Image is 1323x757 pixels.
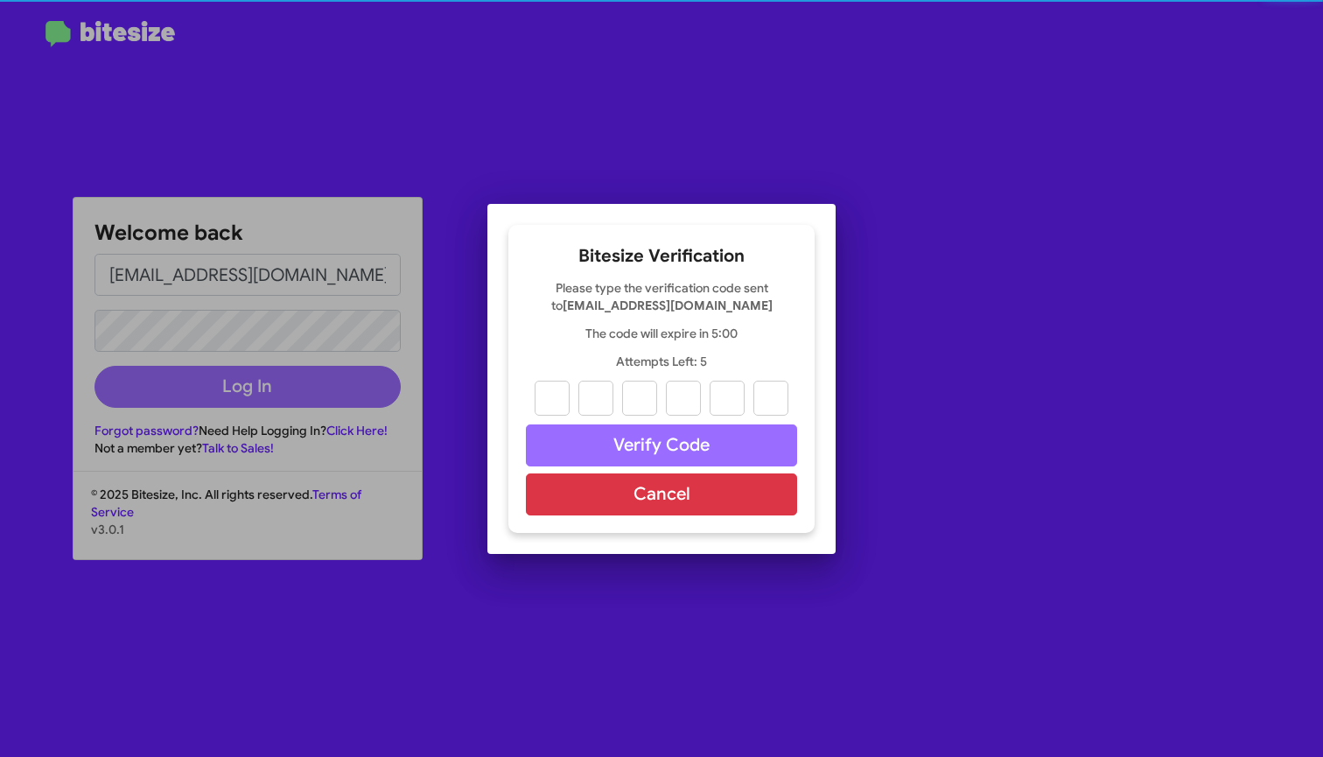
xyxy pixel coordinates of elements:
p: The code will expire in 5:00 [526,325,797,342]
h2: Bitesize Verification [526,242,797,270]
button: Cancel [526,473,797,515]
p: Attempts Left: 5 [526,353,797,370]
button: Verify Code [526,424,797,466]
p: Please type the verification code sent to [526,279,797,314]
strong: [EMAIL_ADDRESS][DOMAIN_NAME] [563,298,773,313]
